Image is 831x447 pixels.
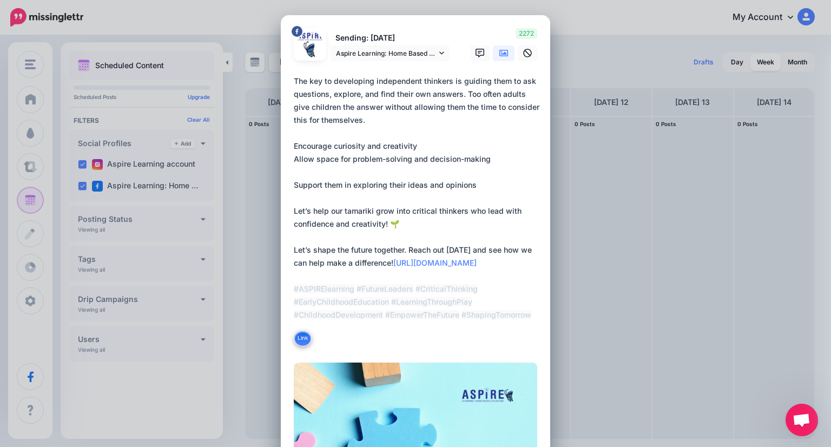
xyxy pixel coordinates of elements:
img: 273960843_104231028867305_1902225980987388069_n-bsa154415.png [297,31,323,57]
span: Aspire Learning: Home Based Childcare page [336,48,437,59]
div: The key to developing independent thinkers is guiding them to ask questions, explore, and find th... [294,75,543,321]
span: 2272 [516,28,537,39]
a: Aspire Learning: Home Based Childcare page [331,45,450,61]
button: Link [294,330,312,346]
p: Sending: [DATE] [331,32,450,44]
